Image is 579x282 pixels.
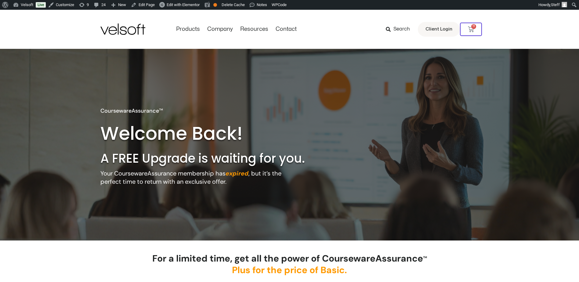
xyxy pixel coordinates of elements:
p: Your CoursewareAssurance membership has , but it’s the perfect time to return with an exclusive o... [100,169,291,186]
a: CompanyMenu Toggle [204,26,237,33]
nav: Menu [172,26,300,33]
h2: A FREE Upgrade is waiting for you. [100,150,331,166]
strong: expired [226,169,248,177]
a: Search [386,24,414,34]
a: ResourcesMenu Toggle [237,26,272,33]
span: 11 [471,24,476,29]
span: Plus for the price of Basic. [232,264,347,276]
span: TM [423,255,427,259]
a: Live [36,2,46,8]
span: Search [393,25,410,33]
a: ProductsMenu Toggle [172,26,204,33]
p: CoursewareAssurance [100,107,163,115]
a: Client Login [418,22,460,37]
span: Steff [551,2,560,7]
h2: Welcome Back! [100,121,252,145]
a: ContactMenu Toggle [272,26,300,33]
span: Client Login [425,25,452,33]
a: 11 [460,23,482,36]
img: Velsoft Training Materials [100,23,145,35]
strong: For a limited time, get all the power of CoursewareAssurance [152,252,427,276]
span: Edit with Elementor [167,2,200,7]
span: TM [159,108,163,111]
div: OK [213,3,217,7]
